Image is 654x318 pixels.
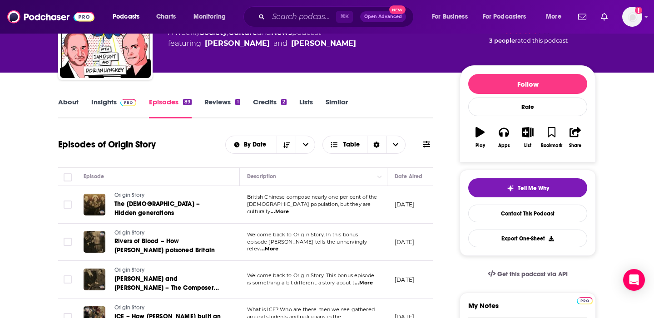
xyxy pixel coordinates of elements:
[395,201,414,208] p: [DATE]
[58,139,156,150] h1: Episodes of Origin Story
[468,301,587,317] label: My Notes
[518,185,549,192] span: Tell Me Why
[273,38,287,49] span: and
[468,98,587,116] div: Rate
[492,121,515,154] button: Apps
[247,194,377,200] span: British Chinese compose nearly one per cent of the
[91,98,136,118] a: InsightsPodchaser Pro
[114,304,144,311] span: Origin Story
[395,276,414,284] p: [DATE]
[120,99,136,106] img: Podchaser Pro
[114,192,144,198] span: Origin Story
[247,279,354,286] span: is something a bit different: a story about t
[326,98,348,118] a: Similar
[395,171,422,182] div: Date Aired
[193,10,226,23] span: Monitoring
[515,37,568,44] span: rated this podcast
[277,136,296,153] button: Sort Direction
[168,27,356,49] div: A weekly podcast
[483,10,526,23] span: For Podcasters
[247,306,375,313] span: What is ICE? Who are these men we see gathered
[564,121,587,154] button: Share
[524,143,531,148] div: List
[468,74,587,94] button: Follow
[360,11,406,22] button: Open AdvancedNew
[336,11,353,23] span: ⌘ K
[367,136,386,153] div: Sort Direction
[247,201,371,215] span: [DEMOGRAPHIC_DATA] population, but they are culturally
[622,7,642,27] span: Logged in as anyalola
[343,142,360,148] span: Table
[235,99,240,105] div: 1
[225,136,316,154] h2: Choose List sort
[64,275,72,284] span: Toggle select row
[114,200,223,218] a: The [DEMOGRAPHIC_DATA] – Hidden generations
[149,98,192,118] a: Episodes89
[114,200,200,217] span: The [DEMOGRAPHIC_DATA] – Hidden generations
[577,297,593,304] img: Podchaser Pro
[507,185,514,192] img: tell me why sparkle
[569,143,581,148] div: Share
[150,10,181,24] a: Charts
[299,98,313,118] a: Lists
[268,10,336,24] input: Search podcasts, credits, & more...
[58,98,79,118] a: About
[622,7,642,27] img: User Profile
[64,238,72,246] span: Toggle select row
[322,136,406,154] button: Choose View
[481,263,575,285] a: Get this podcast via API
[252,6,422,27] div: Search podcasts, credits, & more...
[389,5,406,14] span: New
[253,98,287,118] a: Credits2
[114,275,219,301] span: [PERSON_NAME] and [PERSON_NAME] – The Composer and the Dictator
[577,296,593,304] a: Pro website
[623,269,645,291] div: Open Intercom Messenger
[168,38,356,49] span: featuring
[84,171,104,182] div: Episode
[260,245,278,253] span: ...More
[114,266,223,274] a: Origin Story
[432,10,468,23] span: For Business
[247,171,276,182] div: Description
[183,99,192,105] div: 89
[113,10,139,23] span: Podcasts
[114,237,215,254] span: Rivers of Blood – How [PERSON_NAME] poisoned Britain
[395,238,414,246] p: [DATE]
[64,201,72,209] span: Toggle select row
[291,38,356,49] a: Ian Dunt
[271,208,289,215] span: ...More
[546,10,561,23] span: More
[497,270,568,278] span: Get this podcast via API
[374,171,385,182] button: Column Actions
[541,143,562,148] div: Bookmark
[114,191,223,200] a: Origin Story
[156,10,176,23] span: Charts
[244,142,269,148] span: By Date
[540,10,573,24] button: open menu
[364,15,402,19] span: Open Advanced
[114,230,144,236] span: Origin Story
[468,205,587,222] a: Contact This Podcast
[635,7,642,14] svg: Add a profile image
[468,230,587,247] button: Export One-Sheet
[597,9,611,24] a: Show notifications dropdown
[226,142,277,148] button: open menu
[106,10,151,24] button: open menu
[355,279,373,287] span: ...More
[477,10,540,24] button: open menu
[540,121,563,154] button: Bookmark
[468,121,492,154] button: Play
[187,10,238,24] button: open menu
[281,99,287,105] div: 2
[204,98,240,118] a: Reviews1
[114,267,144,273] span: Origin Story
[247,272,374,279] span: Welcome back to Origin Story. This bonus episode
[468,178,587,197] button: tell me why sparkleTell Me Why
[114,274,223,293] a: [PERSON_NAME] and [PERSON_NAME] – The Composer and the Dictator
[622,7,642,27] button: Show profile menu
[426,10,479,24] button: open menu
[489,37,515,44] span: 3 people
[7,8,94,25] img: Podchaser - Follow, Share and Rate Podcasts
